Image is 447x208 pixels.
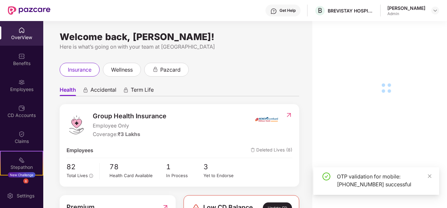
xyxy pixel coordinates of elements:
div: BREVISTAY HOSPITALITY PRIVATE LIMITED [328,8,374,14]
div: Settings [15,193,36,199]
span: Employee Only [93,122,166,130]
span: 3 [204,161,241,172]
span: 1 [166,161,204,172]
img: svg+xml;base64,PHN2ZyBpZD0iRHJvcGRvd24tMzJ4MzIiIHhtbG5zPSJodHRwOi8vd3d3LnczLm9yZy8yMDAwL3N2ZyIgd2... [433,8,438,13]
span: Health [60,86,76,96]
img: svg+xml;base64,PHN2ZyB4bWxucz0iaHR0cDovL3d3dy53My5vcmcvMjAwMC9zdmciIHdpZHRoPSIyMSIgaGVpZ2h0PSIyMC... [18,157,25,163]
div: animation [83,87,88,93]
span: insurance [68,66,91,74]
span: pazcard [160,66,181,74]
img: New Pazcare Logo [8,6,50,15]
div: New Challenge [8,172,35,177]
span: wellness [111,66,133,74]
div: Yet to Endorse [204,172,241,179]
div: OTP validation for mobile: [PHONE_NUMBER] successful [337,173,431,188]
img: svg+xml;base64,PHN2ZyBpZD0iQ2xhaW0iIHhtbG5zPSJodHRwOi8vd3d3LnczLm9yZy8yMDAwL3N2ZyIgd2lkdGg9IjIwIi... [18,131,25,137]
img: svg+xml;base64,PHN2ZyBpZD0iRW1wbG95ZWVzIiB4bWxucz0iaHR0cDovL3d3dy53My5vcmcvMjAwMC9zdmciIHdpZHRoPS... [18,79,25,85]
img: svg+xml;base64,PHN2ZyBpZD0iU2V0dGluZy0yMHgyMCIgeG1sbnM9Imh0dHA6Ly93d3cudzMub3JnLzIwMDAvc3ZnIiB3aW... [7,193,13,199]
img: logo [67,115,86,135]
div: Admin [387,11,425,16]
img: svg+xml;base64,PHN2ZyBpZD0iQmVuZWZpdHMiIHhtbG5zPSJodHRwOi8vd3d3LnczLm9yZy8yMDAwL3N2ZyIgd2lkdGg9Ij... [18,53,25,59]
div: Welcome back, [PERSON_NAME]! [60,34,299,39]
div: Here is what’s going on with your team at [GEOGRAPHIC_DATA] [60,43,299,51]
img: svg+xml;base64,PHN2ZyBpZD0iRW5kb3JzZW1lbnRzIiB4bWxucz0iaHR0cDovL3d3dy53My5vcmcvMjAwMC9zdmciIHdpZH... [18,183,25,189]
img: svg+xml;base64,PHN2ZyBpZD0iSG9tZSIgeG1sbnM9Imh0dHA6Ly93d3cudzMub3JnLzIwMDAvc3ZnIiB3aWR0aD0iMjAiIG... [18,27,25,34]
span: ₹3 Lakhs [118,131,140,137]
span: Term Life [131,86,154,96]
div: [PERSON_NAME] [387,5,425,11]
span: check-circle [322,173,330,180]
div: animation [152,66,158,72]
img: svg+xml;base64,PHN2ZyBpZD0iSGVscC0zMngzMiIgeG1sbnM9Imh0dHA6Ly93d3cudzMub3JnLzIwMDAvc3ZnIiB3aWR0aD... [270,8,277,14]
span: Total Lives [67,173,88,178]
span: info-circle [89,174,93,178]
div: Get Help [280,8,296,13]
span: Group Health Insurance [93,111,166,121]
span: Deleted Lives (8) [251,147,292,154]
div: 6 [23,178,29,184]
img: insurerIcon [254,111,279,127]
span: 78 [109,161,166,172]
span: Accidental [90,86,116,96]
div: In Process [166,172,204,179]
div: Health Card Available [109,172,166,179]
span: Employees [67,147,93,154]
img: svg+xml;base64,PHN2ZyBpZD0iQ0RfQWNjb3VudHMiIGRhdGEtbmFtZT0iQ0QgQWNjb3VudHMiIHhtbG5zPSJodHRwOi8vd3... [18,105,25,111]
div: animation [123,87,129,93]
span: close [427,174,432,178]
img: RedirectIcon [285,112,292,118]
span: 82 [67,161,95,172]
img: deleteIcon [251,148,255,152]
div: Stepathon [1,164,43,171]
span: B [318,7,322,14]
div: Coverage: [93,130,166,138]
